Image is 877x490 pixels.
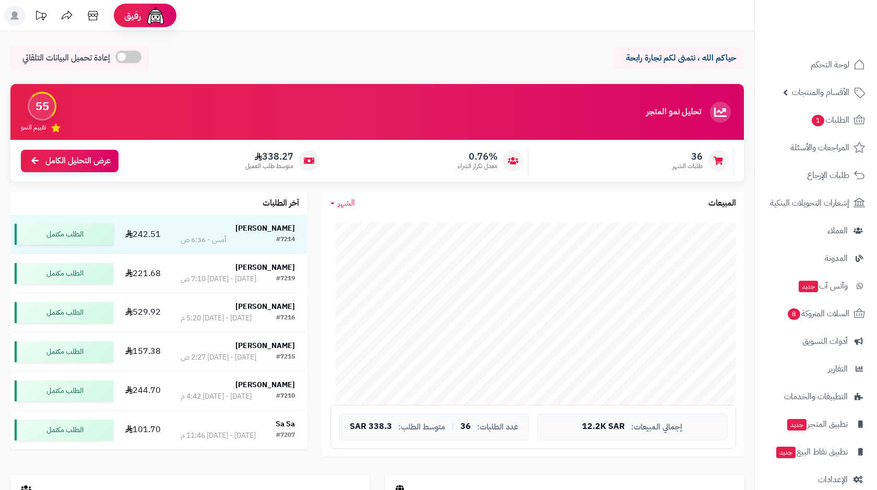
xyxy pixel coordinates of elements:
[276,235,295,245] div: #7214
[117,411,169,449] td: 101.70
[276,352,295,363] div: #7215
[330,197,355,209] a: الشهر
[15,224,113,245] div: الطلب مكتمل
[787,419,807,431] span: جديد
[776,447,796,458] span: جديد
[15,380,113,401] div: الطلب مكتمل
[181,352,256,363] div: [DATE] - [DATE] 2:27 ص
[21,150,118,172] a: عرض التحليل الكامل
[276,313,295,324] div: #7216
[761,273,871,298] a: وآتس آبجديد
[235,262,295,273] strong: [PERSON_NAME]
[235,340,295,351] strong: [PERSON_NAME]
[181,431,256,441] div: [DATE] - [DATE] 11:46 م
[761,107,871,133] a: الطلبات1
[181,235,226,245] div: أمس - 6:36 ص
[828,362,848,376] span: التقارير
[235,379,295,390] strong: [PERSON_NAME]
[276,419,295,429] strong: Sa Sa
[245,162,293,171] span: متوسط طلب العميل
[21,123,46,132] span: تقييم النمو
[117,332,169,371] td: 157.38
[15,263,113,284] div: الطلب مكتمل
[15,341,113,362] div: الطلب مكتمل
[117,293,169,332] td: 529.92
[761,190,871,216] a: إشعارات التحويلات البنكية
[761,384,871,409] a: التطبيقات والخدمات
[181,313,252,324] div: [DATE] - [DATE] 5:20 م
[350,422,392,432] span: 338.3 SAR
[235,223,295,234] strong: [PERSON_NAME]
[477,423,518,432] span: عدد الطلبات:
[761,52,871,77] a: لوحة التحكم
[631,423,682,432] span: إجمالي المبيعات:
[22,52,110,64] span: إعادة تحميل البيانات التلقائي
[621,52,736,64] p: حياكم الله ، نتمنى لكم تجارة رابحة
[28,5,54,29] a: تحديثات المنصة
[672,151,703,162] span: 36
[15,420,113,440] div: الطلب مكتمل
[15,302,113,323] div: الطلب مكتمل
[124,9,141,22] span: رفيق
[790,140,849,155] span: المراجعات والأسئلة
[792,85,849,100] span: الأقسام والمنتجات
[460,422,471,432] span: 36
[145,5,166,26] img: ai-face.png
[784,389,848,404] span: التطبيقات والخدمات
[458,162,497,171] span: معدل تكرار الشراء
[775,445,848,459] span: تطبيق نقاط البيع
[827,223,848,238] span: العملاء
[276,274,295,284] div: #7219
[117,215,169,254] td: 242.51
[818,472,848,487] span: الإعدادات
[235,301,295,312] strong: [PERSON_NAME]
[117,254,169,293] td: 221.68
[761,439,871,464] a: تطبيق نقاط البيعجديد
[398,423,445,432] span: متوسط الطلب:
[276,391,295,402] div: #7210
[825,251,848,266] span: المدونة
[798,279,848,293] span: وآتس آب
[708,199,736,208] h3: المبيعات
[811,113,849,127] span: الطلبات
[802,334,848,349] span: أدوات التسويق
[646,107,701,117] h3: تحليل نمو المتجر
[811,57,849,72] span: لوحة التحكم
[761,412,871,437] a: تطبيق المتجرجديد
[452,423,454,431] span: |
[761,218,871,243] a: العملاء
[582,422,625,432] span: 12.2K SAR
[761,329,871,354] a: أدوات التسويق
[788,308,800,320] span: 8
[787,306,849,321] span: السلات المتروكة
[761,135,871,160] a: المراجعات والأسئلة
[799,281,818,292] span: جديد
[812,115,824,126] span: 1
[761,163,871,188] a: طلبات الإرجاع
[263,199,299,208] h3: آخر الطلبات
[117,372,169,410] td: 244.70
[245,151,293,162] span: 338.27
[276,431,295,441] div: #7207
[338,197,355,209] span: الشهر
[761,301,871,326] a: السلات المتروكة8
[770,196,849,210] span: إشعارات التحويلات البنكية
[786,417,848,432] span: تطبيق المتجر
[458,151,497,162] span: 0.76%
[181,391,252,402] div: [DATE] - [DATE] 4:42 م
[807,168,849,183] span: طلبات الإرجاع
[45,155,111,167] span: عرض التحليل الكامل
[672,162,703,171] span: طلبات الشهر
[761,246,871,271] a: المدونة
[761,356,871,381] a: التقارير
[181,274,256,284] div: [DATE] - [DATE] 7:10 ص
